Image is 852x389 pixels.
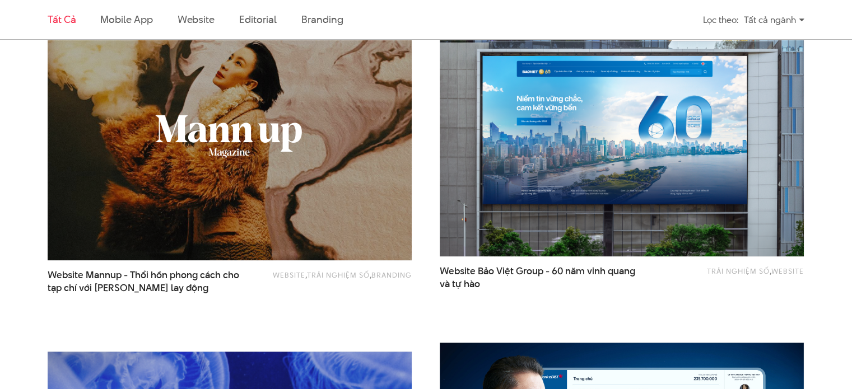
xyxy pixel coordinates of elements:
[707,266,770,276] a: Trải nghiệm số
[48,12,76,26] a: Tất cả
[440,278,480,290] span: và tự hào
[48,16,412,260] img: website Mann up
[239,12,277,26] a: Editorial
[48,269,248,294] span: Website Mannup - Thổi hồn phong cách cho
[178,12,215,26] a: Website
[266,269,412,289] div: , ,
[371,270,412,280] a: Branding
[440,265,640,290] span: Website Bảo Việt Group - 60 năm vinh quang
[771,266,804,276] a: Website
[48,269,248,294] a: Website Mannup - Thổi hồn phong cách chotạp chí với [PERSON_NAME] lay động
[273,270,305,280] a: Website
[301,12,343,26] a: Branding
[48,282,208,294] span: tạp chí với [PERSON_NAME] lay động
[100,12,152,26] a: Mobile app
[307,270,370,280] a: Trải nghiệm số
[440,265,640,290] a: Website Bảo Việt Group - 60 năm vinh quangvà tự hào
[744,10,804,30] div: Tất cả ngành
[440,12,804,256] img: BaoViet 60 năm
[658,265,804,285] div: ,
[703,10,738,30] div: Lọc theo:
